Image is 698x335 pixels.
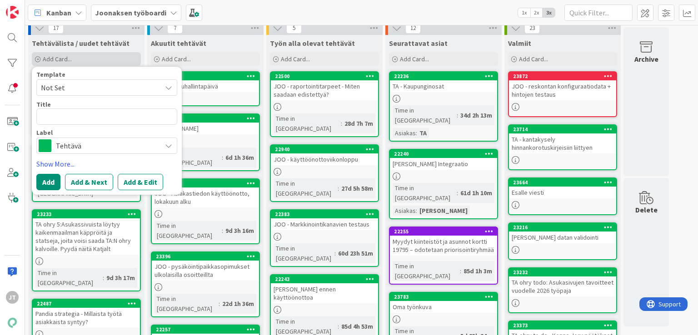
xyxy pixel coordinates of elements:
div: JOO - Markkinointikanavien testaus [271,218,378,230]
div: 22255 [394,228,497,235]
div: 22500 [271,72,378,80]
div: 23779[PERSON_NAME] [152,114,259,134]
div: 23233 [37,211,140,217]
div: 23664Esalle viesti [509,178,616,198]
div: 23396JOO - pysäköintipaikkasopimukset ulkolaisilla osoitteillta [152,252,259,281]
div: Asiakas [393,128,416,138]
div: Archive [634,54,658,64]
div: 23396 [152,252,259,261]
div: 22384JOO - Asiakastiedon käyttöönotto, lokakuun alku [152,179,259,207]
div: 9d 3h 16m [223,226,256,236]
div: JOO - Asiakastiedon käyttöönotto, lokakuun alku [152,187,259,207]
a: Show More... [36,158,177,169]
span: Akuutit tehtävät [151,39,206,48]
span: : [222,153,223,163]
div: 22d 1h 36m [220,299,256,309]
div: 22384 [156,180,259,187]
div: 22255Myydyt kiinteistöt ja asunnot kortti 19795 – odotetaan priorisointiryhmää [390,227,497,256]
div: 22236 [394,73,497,79]
span: Tehtävä [56,139,157,152]
div: 27d 5h 58m [339,183,375,193]
div: 23232 [509,268,616,276]
div: 22257 [156,326,259,333]
div: 22940 [271,145,378,153]
div: Pandia strategia - Millaista työtä asiakkaista syntyy? [33,308,140,328]
span: : [416,128,417,138]
button: Add & Edit [118,174,163,190]
div: [PERSON_NAME] ennen käyttöönottoa [271,283,378,303]
div: 85d 1h 3m [461,266,494,276]
span: Add Card... [162,55,191,63]
button: Add & Next [65,174,113,190]
div: Delete [635,204,658,215]
div: 23232TA ohry todo: Asukasivujen tavoitteet vuodelle 2026 työpaja [509,268,616,296]
div: 22236 [390,72,497,80]
div: Time in [GEOGRAPHIC_DATA] [35,268,103,288]
div: 23216 [509,223,616,232]
div: 22243 [275,276,378,282]
div: 22940JOO - käyttöönottoviikonloppu [271,145,378,165]
div: 22384 [152,179,259,187]
div: 22243 [271,275,378,283]
div: 23920TA - Palveluhallintapäivä [152,72,259,92]
span: Not Set [41,82,155,94]
div: 22257 [152,325,259,334]
div: 23872 [513,73,616,79]
div: 22383JOO - Markkinointikanavien testaus [271,210,378,230]
div: 22487 [33,300,140,308]
div: 22240 [390,150,497,158]
div: 23714TA - kantakysely hinnankorotuskirjeisiin liittyen [509,125,616,153]
span: Support [19,1,41,12]
span: : [457,110,458,120]
div: 23714 [513,126,616,133]
span: : [341,118,342,128]
div: TA - kantakysely hinnankorotuskirjeisiin liittyen [509,133,616,153]
span: : [460,266,461,276]
div: JOO - raportointitarpeet - Miten saadaan edistettyä? [271,80,378,100]
div: 23233 [33,210,140,218]
span: 3x [543,8,555,17]
div: [PERSON_NAME] [417,206,470,216]
div: JOO - reskontan konfiguraatiodata + hintojen testaus [509,80,616,100]
span: 1x [518,8,530,17]
span: 5 [286,23,302,34]
div: 22487Pandia strategia - Millaista työtä asiakkaista syntyy? [33,300,140,328]
span: Valmiit [508,39,531,48]
div: JOO - käyttöönottoviikonloppu [271,153,378,165]
div: 61d 1h 10m [458,188,494,198]
input: Quick Filter... [564,5,633,21]
div: [PERSON_NAME] Integraatio [390,158,497,170]
div: TA ohry todo: Asukasivujen tavoitteet vuodelle 2026 työpaja [509,276,616,296]
div: Time in [GEOGRAPHIC_DATA] [393,105,457,125]
span: 17 [48,23,64,34]
div: Myydyt kiinteistöt ja asunnot kortti 19795 – odotetaan priorisointiryhmää [390,236,497,256]
span: : [103,273,104,283]
div: Time in [GEOGRAPHIC_DATA] [274,178,338,198]
span: 12 [405,23,421,34]
div: Time in [GEOGRAPHIC_DATA] [393,183,457,203]
div: 23872 [509,72,616,80]
div: Asiakas [393,206,416,216]
span: Työn alla olevat tehtävät [270,39,355,48]
div: 23232 [513,269,616,276]
div: TA ohry 5:Asukassivuista löytyy kaikenmaailman käppröitä ja statseja, joita voisi saada TA:N ohry... [33,218,140,255]
div: TA [417,128,429,138]
div: 9d 3h 17m [104,273,137,283]
div: Time in [GEOGRAPHIC_DATA] [155,221,222,241]
span: Label [36,129,53,136]
span: Tehtävälista / uudet tehtävät [32,39,130,48]
div: 22236TA - Kaupunginosat [390,72,497,92]
div: [PERSON_NAME] datan validointi [509,232,616,243]
div: JT [6,291,19,304]
div: Time in [GEOGRAPHIC_DATA] [274,243,334,263]
span: : [416,206,417,216]
div: 23872JOO - reskontan konfiguraatiodata + hintojen testaus [509,72,616,100]
div: Esalle viesti [509,187,616,198]
span: Seurattavat asiat [389,39,448,48]
div: 22940 [275,146,378,153]
div: 23216[PERSON_NAME] datan validointi [509,223,616,243]
div: Time in [GEOGRAPHIC_DATA] [155,148,222,167]
img: Visit kanbanzone.com [6,6,19,19]
span: Template [36,71,65,78]
span: Add Card... [43,55,72,63]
